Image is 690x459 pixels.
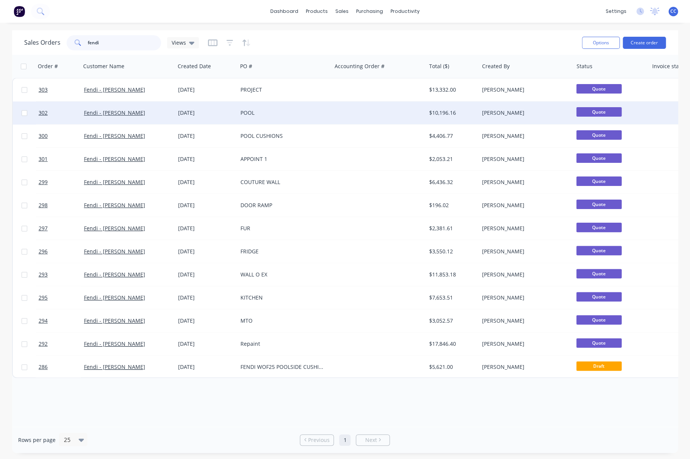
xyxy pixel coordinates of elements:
button: Create order [623,37,666,49]
div: [DATE] [178,155,234,163]
div: [PERSON_NAME] [482,178,566,186]
a: 303 [39,78,84,101]
div: [PERSON_NAME] [482,271,566,278]
span: Previous [308,436,330,444]
span: Rows per page [18,436,56,444]
div: FENDI WOF25 POOLSIDE CUSHIONS & SCATTERS40X40 [240,363,324,371]
span: 294 [39,317,48,325]
div: $17,846.40 [429,340,473,348]
div: $196.02 [429,201,473,209]
span: 296 [39,248,48,255]
div: settings [602,6,630,17]
span: Quote [576,315,622,325]
div: [DATE] [178,340,234,348]
div: PO # [240,62,252,70]
a: Fendi - [PERSON_NAME] [84,132,145,139]
span: 297 [39,225,48,232]
a: Page 1 is your current page [339,434,350,446]
a: Fendi - [PERSON_NAME] [84,248,145,255]
div: productivity [387,6,423,17]
a: Fendi - [PERSON_NAME] [84,317,145,324]
div: $13,332.00 [429,86,473,94]
div: $6,436.32 [429,178,473,186]
a: 299 [39,171,84,194]
a: Fendi - [PERSON_NAME] [84,294,145,301]
div: APPOINT 1 [240,155,324,163]
div: Accounting Order # [335,62,385,70]
span: Quote [576,246,622,255]
div: [PERSON_NAME] [482,86,566,94]
span: 295 [39,294,48,301]
div: [DATE] [178,248,234,255]
div: [DATE] [178,363,234,371]
div: Total ($) [429,62,449,70]
a: dashboard [267,6,302,17]
a: 286 [39,356,84,378]
div: Invoice status [652,62,687,70]
div: POOL [240,109,324,117]
span: Quote [576,84,622,94]
div: [DATE] [178,225,234,232]
span: Next [365,436,377,444]
span: Quote [576,176,622,186]
div: FUR [240,225,324,232]
span: Quote [576,130,622,140]
a: 295 [39,286,84,309]
div: [DATE] [178,271,234,278]
div: [PERSON_NAME] [482,225,566,232]
div: $4,406.77 [429,132,473,140]
div: PROJECT [240,86,324,94]
div: Repaint [240,340,324,348]
span: Quote [576,223,622,232]
span: Quote [576,292,622,301]
a: Fendi - [PERSON_NAME] [84,271,145,278]
div: Order # [38,62,58,70]
a: 293 [39,263,84,286]
div: [PERSON_NAME] [482,294,566,301]
a: Fendi - [PERSON_NAME] [84,86,145,93]
div: [DATE] [178,109,234,117]
a: 302 [39,101,84,124]
span: Views [172,39,186,47]
span: 298 [39,201,48,209]
div: sales [332,6,352,17]
span: Quote [576,338,622,348]
button: Options [582,37,620,49]
a: Fendi - [PERSON_NAME] [84,178,145,186]
a: 297 [39,217,84,240]
span: 302 [39,109,48,117]
div: KITCHEN [240,294,324,301]
div: $2,053.21 [429,155,473,163]
div: MTO [240,317,324,325]
div: DOOR RAMP [240,201,324,209]
img: Factory [14,6,25,17]
span: Quote [576,269,622,278]
div: POOL CUSHIONS [240,132,324,140]
span: Quote [576,107,622,117]
div: [PERSON_NAME] [482,201,566,209]
div: COUTURE WALL [240,178,324,186]
div: [DATE] [178,178,234,186]
div: Status [577,62,592,70]
span: Quote [576,153,622,163]
span: 301 [39,155,48,163]
div: [PERSON_NAME] [482,132,566,140]
span: Draft [576,361,622,371]
a: Fendi - [PERSON_NAME] [84,201,145,209]
a: Previous page [300,436,333,444]
div: [DATE] [178,317,234,325]
div: products [302,6,332,17]
a: Fendi - [PERSON_NAME] [84,155,145,162]
div: [DATE] [178,86,234,94]
div: purchasing [352,6,387,17]
div: WALL O EX [240,271,324,278]
div: [PERSON_NAME] [482,155,566,163]
a: Fendi - [PERSON_NAME] [84,340,145,347]
a: Fendi - [PERSON_NAME] [84,363,145,370]
div: [PERSON_NAME] [482,340,566,348]
span: 292 [39,340,48,348]
a: 296 [39,240,84,263]
span: 293 [39,271,48,278]
a: 298 [39,194,84,217]
a: Next page [356,436,389,444]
